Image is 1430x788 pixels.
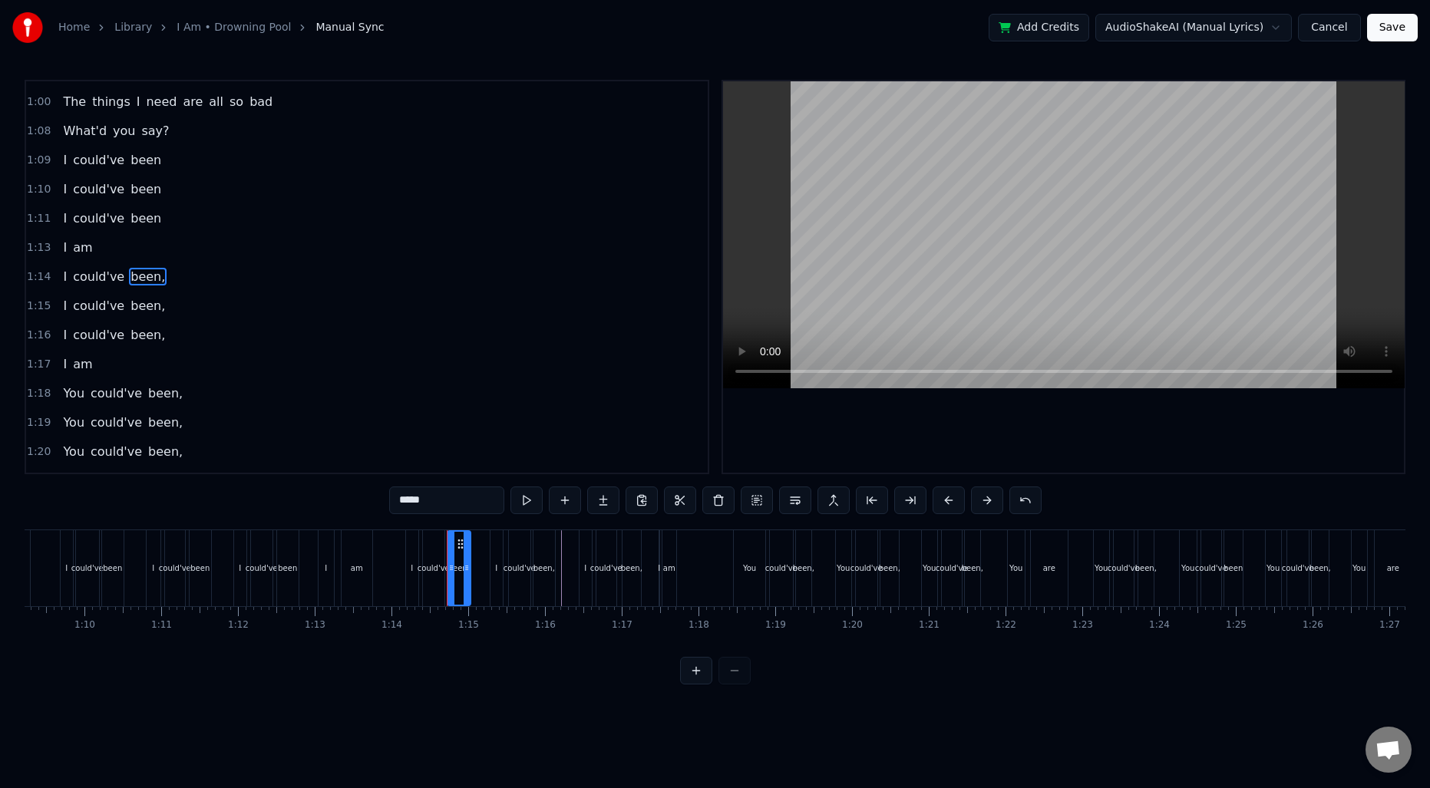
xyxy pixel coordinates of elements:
[114,20,152,35] a: Library
[71,180,126,198] span: could've
[612,619,632,631] div: 1:17
[61,472,86,490] span: You
[61,326,68,344] span: I
[1108,562,1140,574] div: could've
[61,151,68,169] span: I
[147,384,184,402] span: been,
[793,562,814,574] div: been,
[411,562,413,574] div: I
[879,562,900,574] div: been,
[207,93,225,110] span: all
[61,268,68,285] span: I
[27,328,51,343] span: 1:16
[351,562,363,574] div: am
[71,209,126,227] span: could've
[1303,619,1323,631] div: 1:26
[91,93,132,110] span: things
[71,355,94,373] span: am
[658,562,660,574] div: I
[61,443,86,460] span: You
[71,562,104,574] div: could've
[61,297,68,315] span: I
[765,562,798,574] div: could've
[65,562,68,574] div: I
[305,619,325,631] div: 1:13
[61,209,68,227] span: I
[765,619,786,631] div: 1:19
[1387,562,1399,574] div: are
[1282,562,1314,574] div: could've
[71,239,94,256] span: am
[418,562,450,574] div: could've
[129,268,167,285] span: been,
[936,562,968,574] div: could've
[278,562,297,574] div: been
[61,239,68,256] span: I
[535,619,556,631] div: 1:16
[533,562,555,574] div: been,
[61,414,86,431] span: You
[923,562,936,574] div: You
[135,93,142,110] span: I
[1009,562,1022,574] div: You
[315,20,384,35] span: Manual Sync
[89,414,144,431] span: could've
[1043,562,1055,574] div: are
[27,240,51,256] span: 1:13
[27,357,51,372] span: 1:17
[743,562,756,574] div: You
[71,297,126,315] span: could've
[663,562,675,574] div: am
[1366,727,1412,773] div: Open chat
[12,12,43,43] img: youka
[71,268,126,285] span: could've
[27,386,51,401] span: 1:18
[147,443,184,460] span: been,
[1352,562,1366,574] div: You
[111,122,137,140] span: you
[381,619,402,631] div: 1:14
[103,562,122,574] div: been
[989,14,1089,41] button: Add Credits
[495,562,497,574] div: I
[584,562,586,574] div: I
[1072,619,1093,631] div: 1:23
[129,209,163,227] span: been
[1267,562,1280,574] div: You
[61,355,68,373] span: I
[27,269,51,285] span: 1:14
[129,326,167,344] span: been,
[144,93,178,110] span: need
[27,182,51,197] span: 1:10
[190,562,210,574] div: been
[1181,562,1194,574] div: You
[58,20,385,35] nav: breadcrumb
[89,443,144,460] span: could've
[1298,14,1360,41] button: Cancel
[27,211,51,226] span: 1:11
[152,562,154,574] div: I
[61,122,108,140] span: What'd
[325,562,327,574] div: I
[962,562,983,574] div: been,
[1309,562,1331,574] div: been,
[850,562,883,574] div: could've
[1224,562,1243,574] div: been
[246,562,278,574] div: could've
[89,384,144,402] span: could've
[61,384,86,402] span: You
[1367,14,1418,41] button: Save
[228,93,245,110] span: so
[621,562,642,574] div: been,
[1226,619,1247,631] div: 1:25
[140,122,170,140] span: say?
[177,20,291,35] a: I Am • Drowning Pool
[27,153,51,168] span: 1:09
[129,297,167,315] span: been,
[27,298,51,314] span: 1:15
[1149,619,1170,631] div: 1:24
[129,180,163,198] span: been
[74,619,95,631] div: 1:10
[248,93,274,110] span: bad
[151,619,172,631] div: 1:11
